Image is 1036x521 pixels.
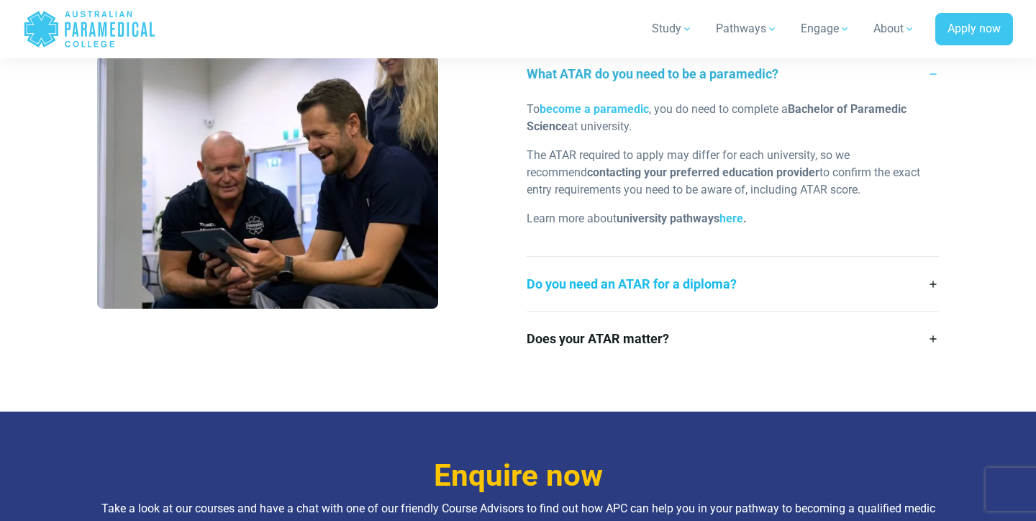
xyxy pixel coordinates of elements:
p: Learn more about [527,210,939,227]
p: To , you do need to complete a at university. [527,101,939,135]
strong: contacting your preferred education provider [587,166,819,179]
a: Apply now [935,13,1013,46]
strong: university pathways . [617,212,747,225]
a: Do you need an ATAR for a diploma? [527,257,939,311]
a: What ATAR do you need to be a paramedic? [527,47,939,101]
a: Pathways [707,9,786,49]
a: Engage [792,9,859,49]
h3: Enquire now [97,458,939,494]
a: About [865,9,924,49]
p: The ATAR required to apply may differ for each university, so we recommend to confirm the exact e... [527,147,939,199]
a: here [719,212,743,225]
a: Does your ATAR matter? [527,312,939,366]
a: Study [643,9,701,49]
a: become a paramedic [540,102,649,116]
a: Australian Paramedical College [23,6,156,53]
